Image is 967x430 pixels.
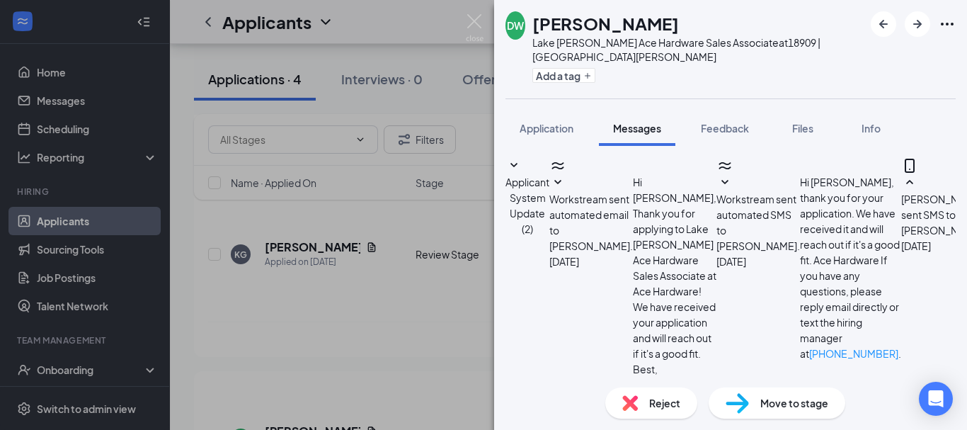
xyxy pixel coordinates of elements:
div: DW [507,18,524,33]
h1: [PERSON_NAME] [532,11,679,35]
svg: WorkstreamLogo [549,157,566,174]
svg: Ellipses [939,16,956,33]
svg: WorkstreamLogo [716,157,733,174]
button: SmallChevronDownApplicant System Update (2) [505,157,549,237]
a: [PHONE_NUMBER] [809,347,898,360]
div: Lake [PERSON_NAME] Ace Hardware Sales Associate at 18909 | [GEOGRAPHIC_DATA][PERSON_NAME] [532,35,864,64]
span: Reject [649,395,680,411]
span: Application [520,122,573,135]
svg: ArrowRight [909,16,926,33]
span: Applicant System Update (2) [505,176,549,235]
span: Hi [PERSON_NAME], thank you for your application. We have received it and will reach out if it's ... [800,176,901,360]
button: ArrowLeftNew [871,11,896,37]
svg: MobileSms [901,157,918,174]
span: Info [862,122,881,135]
span: Move to stage [760,395,828,411]
span: Workstream sent automated SMS to [PERSON_NAME]. [716,193,800,252]
span: Workstream sent automated email to [PERSON_NAME]. [549,193,633,252]
span: [DATE] [716,254,746,269]
p: Hi [PERSON_NAME], [633,174,716,205]
div: Open Intercom Messenger [919,382,953,416]
button: PlusAdd a tag [532,68,595,83]
svg: SmallChevronDown [549,174,566,191]
svg: SmallChevronUp [901,174,918,191]
span: Feedback [701,122,749,135]
span: Messages [613,122,661,135]
svg: Plus [583,72,592,80]
svg: ArrowLeftNew [875,16,892,33]
span: [DATE] [549,254,579,269]
span: [DATE] [901,238,931,254]
span: Files [792,122,813,135]
svg: SmallChevronDown [716,174,733,191]
p: Thank you for applying to Lake [PERSON_NAME] Ace Hardware Sales Associate at Ace Hardware! We hav... [633,205,716,361]
p: Best, [633,361,716,377]
button: ArrowRight [905,11,930,37]
svg: SmallChevronDown [505,157,522,174]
